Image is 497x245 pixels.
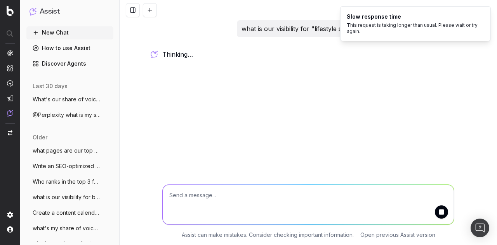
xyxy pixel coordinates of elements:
p: Assist can make mistakes. Consider checking important information. [182,231,354,239]
img: Switch project [8,130,12,136]
img: Intelligence [7,65,13,71]
p: what is our visibility for "lifestyle shoes" in the [GEOGRAPHIC_DATA]? [242,23,450,34]
img: Setting [7,212,13,218]
button: Create a content calendar using trends & [26,207,113,219]
span: Who ranks in the top 3 for 'best running [33,178,101,186]
img: My account [7,226,13,233]
a: How to use Assist [26,42,113,54]
img: Botify assist logo [151,50,158,58]
span: older [33,134,47,141]
button: Assist [30,6,110,17]
span: last 30 days [33,82,68,90]
img: Activation [7,80,13,87]
img: Assist [30,8,36,15]
button: New Chat [26,26,113,39]
button: what pages are our top performers in col [26,144,113,157]
span: what pages are our top performers in col [33,147,101,155]
span: @Perplexity what is my search visibility [33,111,101,119]
button: @Perplexity what is my search visibility [26,109,113,121]
button: Who ranks in the top 3 for 'best running [26,175,113,188]
span: what is our visibility for basketball fo [33,193,101,201]
span: What's our share of voice on ChatGPT for [33,96,101,103]
span: what's my share of voice in us for footb [33,224,101,232]
img: Assist [7,110,13,116]
div: This request is taking longer than usual. Please wait or try again. [347,22,478,35]
img: Analytics [7,50,13,56]
img: Studio [7,95,13,101]
button: what's my share of voice in us for footb [26,222,113,235]
a: Open previous Assist version [360,231,435,239]
span: Write an SEO-optimized article about the [33,162,101,170]
button: What's our share of voice on ChatGPT for [26,93,113,106]
a: Discover Agents [26,57,113,70]
button: Write an SEO-optimized article about the [26,160,113,172]
img: Botify logo [7,6,14,16]
h1: Assist [40,6,60,17]
div: Open Intercom Messenger [471,219,489,237]
span: Create a content calendar using trends & [33,209,101,217]
button: what is our visibility for basketball fo [26,191,113,203]
div: Slow response time [347,13,478,21]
